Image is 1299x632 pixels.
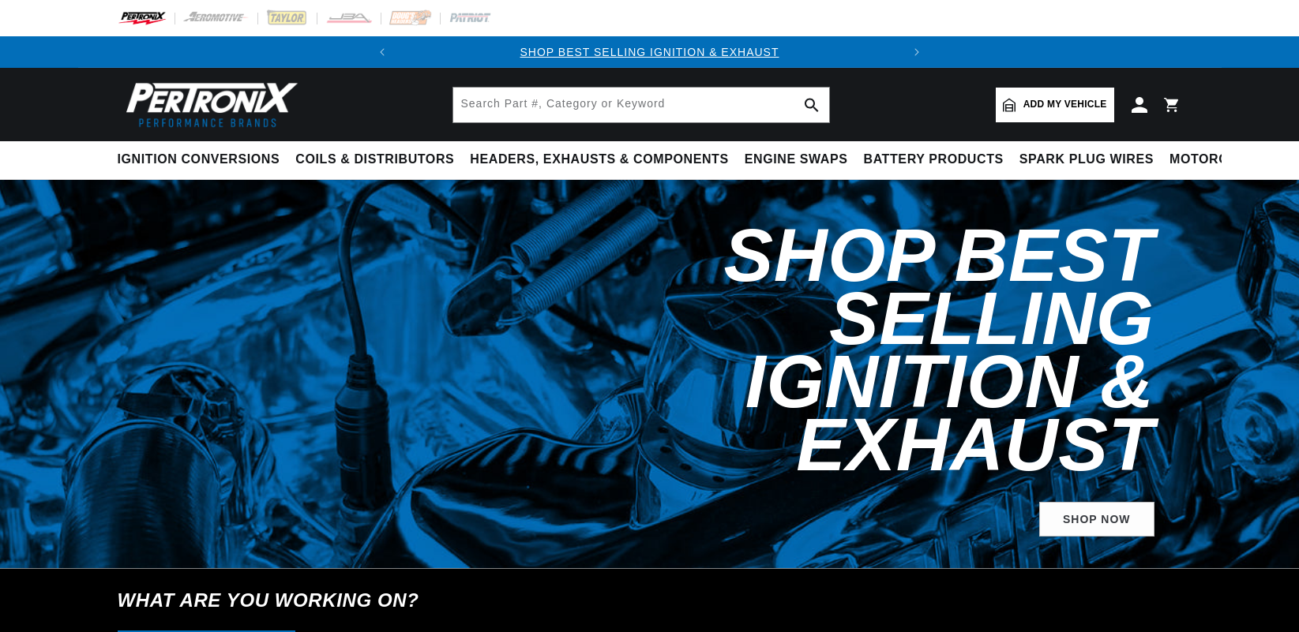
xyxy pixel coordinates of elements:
[794,88,829,122] button: search button
[118,141,288,178] summary: Ignition Conversions
[78,569,1222,632] h6: What are you working on?
[1039,502,1154,537] a: SHOP NOW
[453,88,829,122] input: Search Part #, Category or Keyword
[398,43,900,61] div: 1 of 2
[1023,97,1107,112] span: Add my vehicle
[479,224,1154,477] h2: Shop Best Selling Ignition & Exhaust
[1019,151,1154,168] span: Spark Plug Wires
[1169,151,1263,168] span: Motorcycle
[737,141,856,178] summary: Engine Swaps
[78,36,1222,68] slideshow-component: Translation missing: en.sections.announcements.announcement_bar
[366,36,398,68] button: Translation missing: en.sections.announcements.previous_announcement
[1012,141,1162,178] summary: Spark Plug Wires
[520,46,779,58] a: SHOP BEST SELLING IGNITION & EXHAUST
[398,43,900,61] div: Announcement
[462,141,736,178] summary: Headers, Exhausts & Components
[996,88,1114,122] a: Add my vehicle
[901,36,933,68] button: Translation missing: en.sections.announcements.next_announcement
[295,151,454,168] span: Coils & Distributors
[118,151,280,168] span: Ignition Conversions
[864,151,1004,168] span: Battery Products
[1162,141,1271,178] summary: Motorcycle
[287,141,462,178] summary: Coils & Distributors
[745,151,848,168] span: Engine Swaps
[856,141,1012,178] summary: Battery Products
[470,151,728,168] span: Headers, Exhausts & Components
[118,77,299,132] img: Pertronix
